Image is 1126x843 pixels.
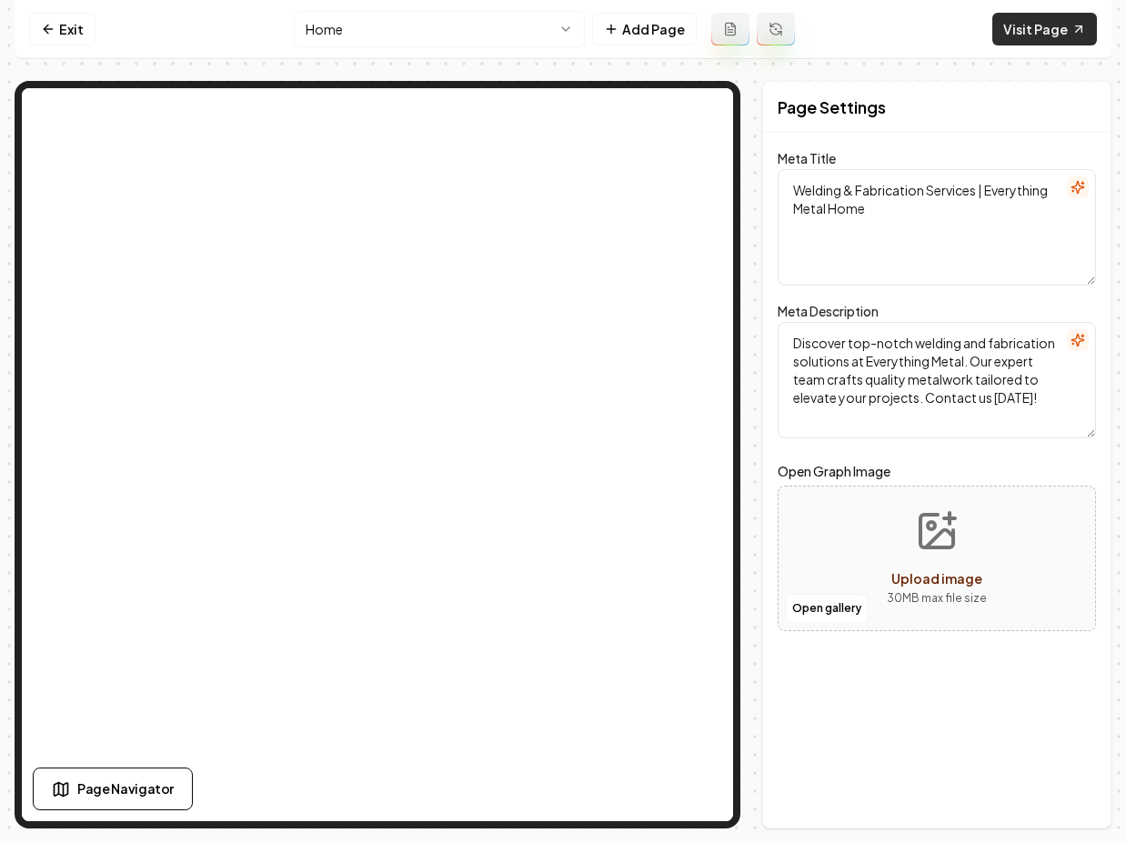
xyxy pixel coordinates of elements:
[77,779,174,798] span: Page Navigator
[887,589,987,607] p: 30 MB max file size
[778,95,886,120] h2: Page Settings
[757,13,795,45] button: Regenerate page
[872,495,1001,622] button: Upload image
[711,13,749,45] button: Add admin page prompt
[778,150,836,166] label: Meta Title
[778,303,879,319] label: Meta Description
[778,460,1096,482] label: Open Graph Image
[592,13,697,45] button: Add Page
[891,570,982,587] span: Upload image
[992,13,1097,45] a: Visit Page
[29,13,96,45] a: Exit
[786,594,868,623] button: Open gallery
[33,768,193,810] button: Page Navigator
